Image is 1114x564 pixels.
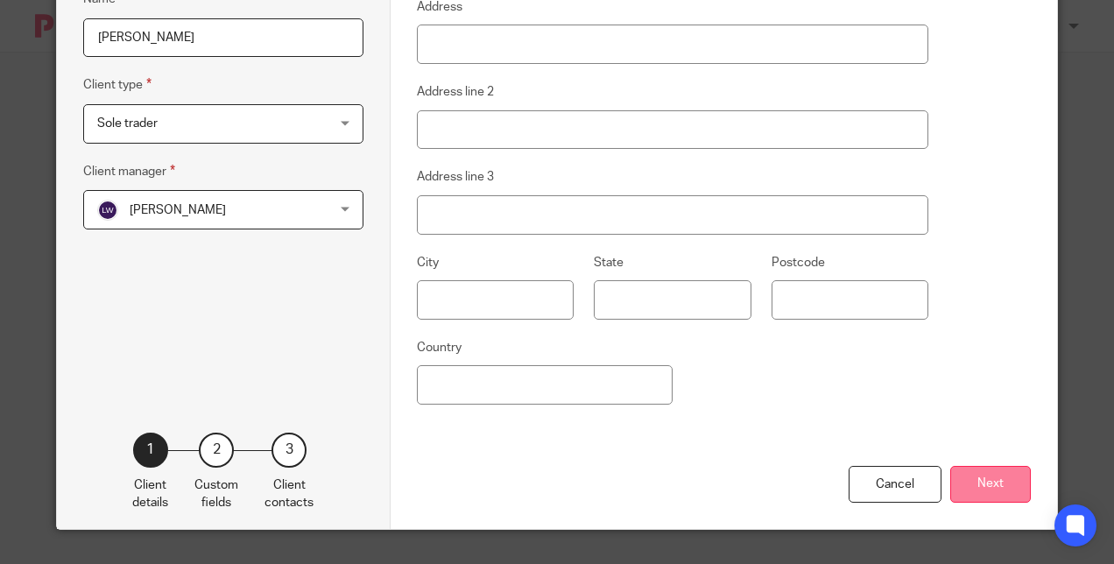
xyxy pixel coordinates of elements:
div: 1 [133,433,168,468]
p: Client details [132,476,168,512]
label: Country [417,339,462,356]
label: City [417,254,439,271]
label: Address line 3 [417,168,494,186]
span: Sole trader [97,117,158,130]
button: Next [950,466,1031,504]
img: svg%3E [97,200,118,221]
p: Client contacts [264,476,314,512]
label: Postcode [772,254,825,271]
label: Client manager [83,161,175,181]
label: State [594,254,624,271]
div: Cancel [849,466,941,504]
label: Client type [83,74,152,95]
div: 3 [271,433,307,468]
span: [PERSON_NAME] [130,204,226,216]
label: Address line 2 [417,83,494,101]
p: Custom fields [194,476,238,512]
div: 2 [199,433,234,468]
